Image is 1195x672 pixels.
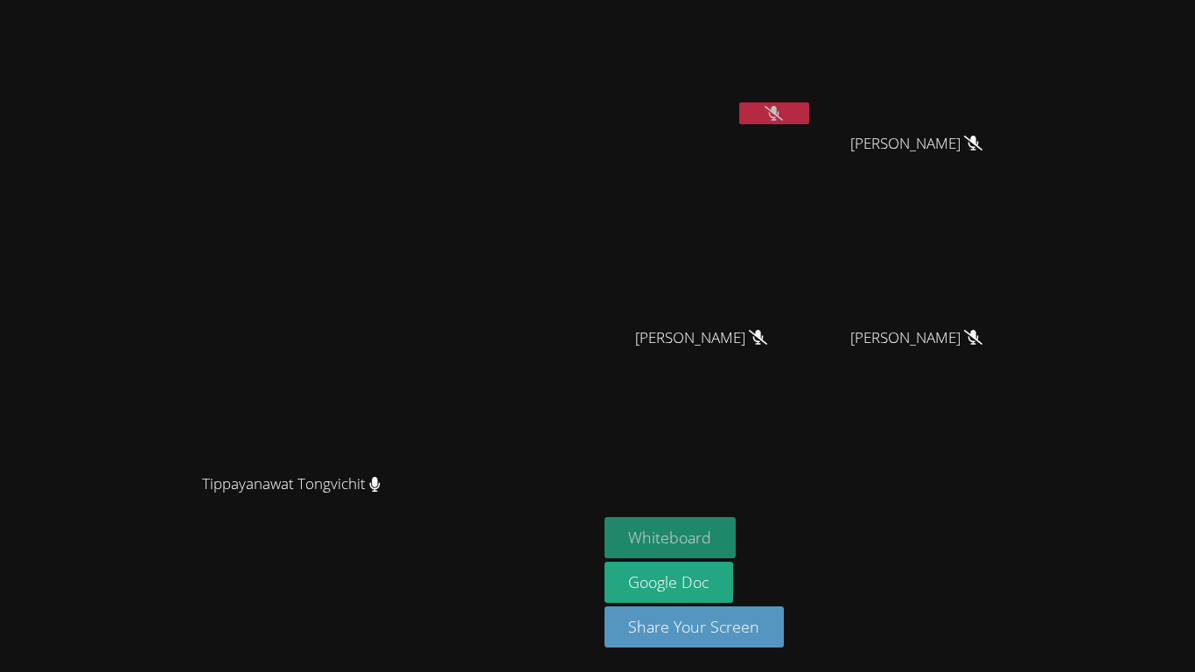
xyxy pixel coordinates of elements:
[635,325,767,351] span: [PERSON_NAME]
[202,472,381,497] span: Tippayanawat Tongvichit
[604,562,734,603] a: Google Doc
[850,325,982,351] span: [PERSON_NAME]
[604,517,737,558] button: Whiteboard
[604,606,785,647] button: Share Your Screen
[850,131,982,157] span: [PERSON_NAME]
